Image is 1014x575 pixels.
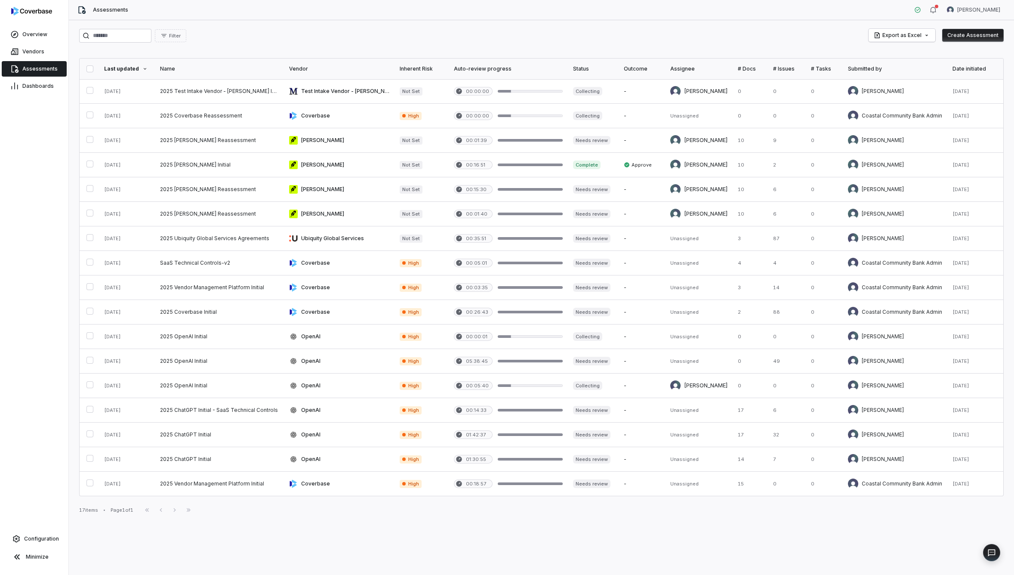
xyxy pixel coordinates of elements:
span: Assessments [22,65,58,72]
a: Overview [2,27,67,42]
img: Chris Morgan avatar [848,356,858,366]
img: Chris Morgan avatar [848,233,858,244]
img: Chris Morgan avatar [848,430,858,440]
span: Dashboards [22,83,54,90]
td: - [619,447,665,472]
div: Name [160,65,279,72]
img: Coastal Community Bank Admin avatar [848,307,858,317]
div: Assignee [670,65,727,72]
img: Ernest Ramirez avatar [848,209,858,219]
div: Vendor [289,65,389,72]
button: Filter [155,29,186,42]
span: Assessments [93,6,128,13]
button: Create Assessment [942,29,1004,42]
td: - [619,374,665,398]
img: Ernest Ramirez avatar [670,160,681,170]
td: - [619,79,665,104]
img: Chris Morgan avatar [848,454,858,464]
span: Configuration [24,535,59,542]
img: Ernest Ramirez avatar [848,184,858,195]
td: - [619,275,665,300]
td: - [619,177,665,202]
td: - [619,202,665,226]
button: Export as Excel [869,29,935,42]
div: Date initiated [952,65,997,72]
div: Submitted by [848,65,942,72]
td: - [619,300,665,325]
div: Last updated [104,65,150,72]
div: Status [573,65,613,72]
a: Dashboards [2,78,67,94]
img: Coastal Community Bank Admin avatar [848,111,858,121]
td: - [619,325,665,349]
span: Filter [169,33,181,39]
a: Vendors [2,44,67,59]
div: 17 items [79,507,98,513]
button: Minimize [3,548,65,566]
img: Coastal Community Bank Admin avatar [848,258,858,268]
img: Chris Morgan avatar [947,6,954,13]
a: Assessments [2,61,67,77]
img: Ernest Ramirez avatar [670,184,681,195]
td: - [619,349,665,374]
img: Chris Morgan avatar [848,331,858,342]
td: - [619,472,665,496]
img: Ernest Ramirez avatar [670,135,681,145]
td: - [619,423,665,447]
img: Coastal Community Bank Admin avatar [848,282,858,293]
td: - [619,226,665,251]
td: - [619,398,665,423]
a: Configuration [3,531,65,547]
span: [PERSON_NAME] [957,6,1000,13]
div: # Tasks [811,65,838,72]
div: # Docs [738,65,763,72]
img: Ernest Ramirez avatar [848,135,858,145]
img: logo-D7KZi-bG.svg [11,7,52,15]
div: # Issues [773,65,801,72]
td: - [619,251,665,275]
button: Chris Morgan avatar[PERSON_NAME] [942,3,1005,16]
img: Chris Morgan avatar [848,86,858,96]
img: Chris Morgan avatar [670,86,681,96]
span: Overview [22,31,47,38]
div: Outcome [624,65,660,72]
td: - [619,104,665,128]
span: Minimize [26,553,49,560]
td: - [619,128,665,153]
div: Page 1 of 1 [111,507,133,513]
img: Coastal Community Bank Admin avatar [848,479,858,489]
div: Auto-review progress [454,65,562,72]
img: Ernest Ramirez avatar [670,209,681,219]
img: Chris Morgan avatar [670,380,681,391]
span: Vendors [22,48,44,55]
div: Inherent Risk [400,65,444,72]
img: Ernest Ramirez avatar [848,160,858,170]
img: Chris Morgan avatar [848,380,858,391]
img: Chris Morgan avatar [848,405,858,415]
div: • [103,507,105,513]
